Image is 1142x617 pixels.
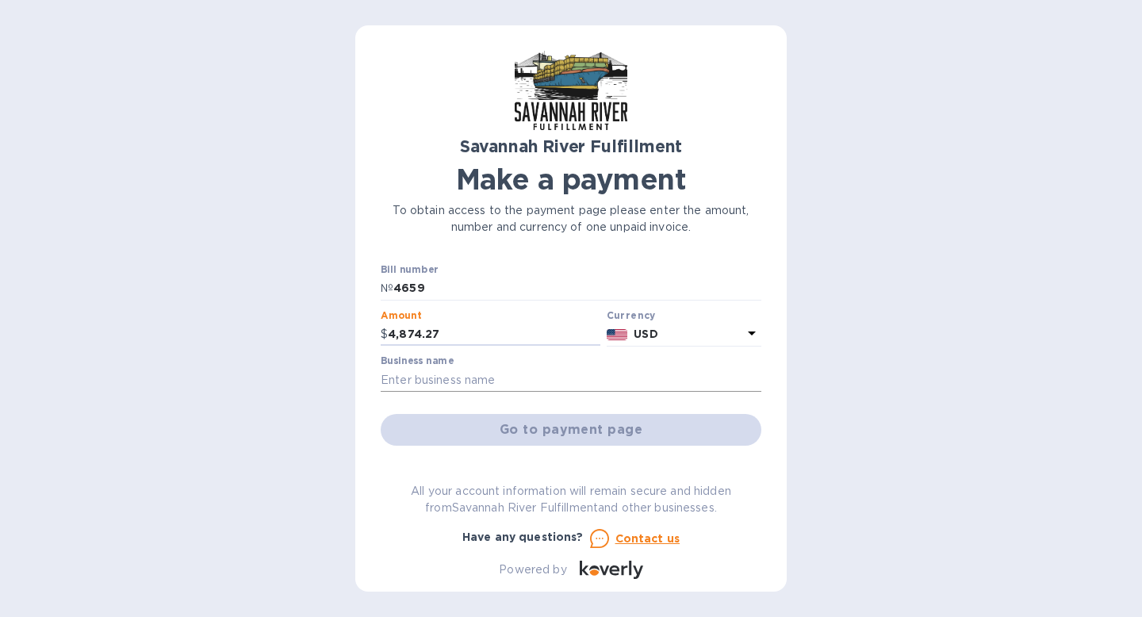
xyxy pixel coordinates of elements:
input: Enter business name [381,368,761,392]
h1: Make a payment [381,163,761,196]
b: USD [634,328,657,340]
p: № [381,280,393,297]
b: Currency [607,309,656,321]
p: Powered by [499,561,566,578]
label: Amount [381,311,421,320]
b: Savannah River Fulfillment [460,136,682,156]
b: Have any questions? [462,531,584,543]
p: To obtain access to the payment page please enter the amount, number and currency of one unpaid i... [381,202,761,236]
img: USD [607,329,628,340]
label: Business name [381,357,454,366]
p: $ [381,326,388,343]
u: Contact us [615,532,680,545]
input: Enter bill number [393,277,761,301]
p: All your account information will remain secure and hidden from Savannah River Fulfillment and ot... [381,483,761,516]
input: 0.00 [388,323,600,347]
label: Bill number [381,266,438,275]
